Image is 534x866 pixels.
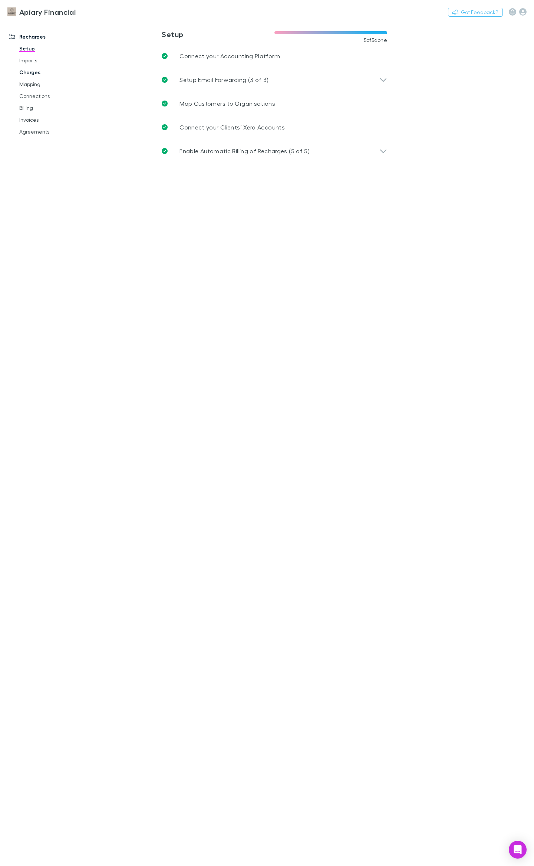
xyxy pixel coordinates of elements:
p: Setup Email Forwarding (3 of 3) [179,75,268,84]
p: Enable Automatic Billing of Recharges (5 of 5) [179,147,310,155]
a: Connect your Clients’ Xero Accounts [156,115,393,139]
a: Connections [12,90,98,102]
p: Connect your Clients’ Xero Accounts [179,123,285,132]
button: Got Feedback? [448,8,503,17]
div: Enable Automatic Billing of Recharges (5 of 5) [156,139,393,163]
h3: Apiary Financial [19,7,76,16]
a: Recharges [1,31,98,43]
div: Setup Email Forwarding (3 of 3) [156,68,393,92]
span: 5 of 5 done [364,37,388,43]
div: Open Intercom Messenger [509,841,527,859]
p: Map Customers to Organisations [179,99,275,108]
a: Imports [12,55,98,66]
a: Agreements [12,126,98,138]
a: Charges [12,66,98,78]
p: Connect your Accounting Platform [179,52,280,60]
a: Invoices [12,114,98,126]
a: Apiary Financial [3,3,80,21]
a: Setup [12,43,98,55]
a: Connect your Accounting Platform [156,44,393,68]
a: Billing [12,102,98,114]
a: Map Customers to Organisations [156,92,393,115]
a: Mapping [12,78,98,90]
h3: Setup [162,30,274,39]
img: Apiary Financial's Logo [7,7,16,16]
